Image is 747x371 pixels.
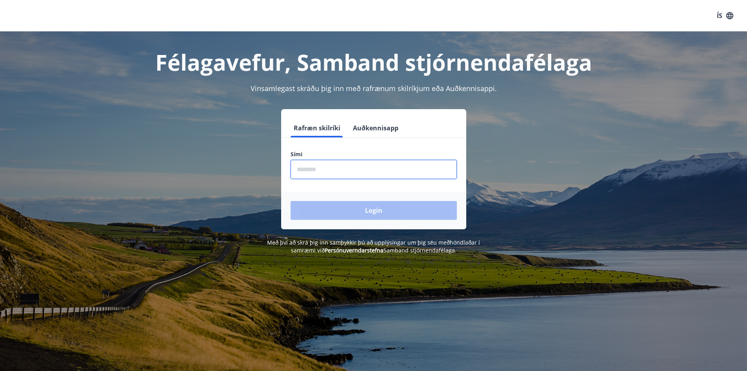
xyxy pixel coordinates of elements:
button: ÍS [712,9,738,23]
span: Vinsamlegast skráðu þig inn með rafrænum skilríkjum eða Auðkennisappi. [251,84,497,93]
button: Rafræn skilríki [291,119,344,137]
button: Auðkennisapp [350,119,402,137]
a: Persónuverndarstefna [325,247,383,254]
label: Sími [291,150,457,158]
span: Með því að skrá þig inn samþykkir þú að upplýsingar um þig séu meðhöndlaðar í samræmi við Samband... [267,239,480,254]
h1: Félagavefur, Samband stjórnendafélaga [101,47,647,77]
